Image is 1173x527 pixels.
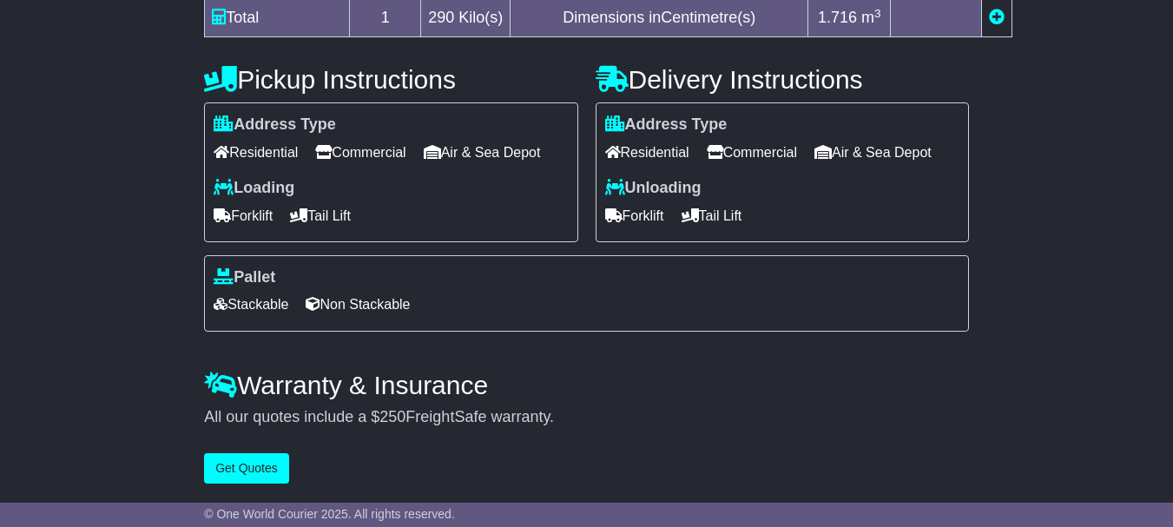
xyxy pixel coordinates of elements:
span: Air & Sea Depot [424,139,541,166]
h4: Delivery Instructions [596,65,969,94]
span: Residential [605,139,689,166]
span: Air & Sea Depot [814,139,932,166]
a: Add new item [989,9,1005,26]
label: Unloading [605,179,702,198]
h4: Pickup Instructions [204,65,577,94]
span: Tail Lift [290,202,351,229]
span: Stackable [214,291,288,318]
label: Pallet [214,268,275,287]
span: 250 [379,408,405,425]
span: © One World Courier 2025. All rights reserved. [204,507,455,521]
span: m [861,9,881,26]
span: 290 [428,9,454,26]
label: Loading [214,179,294,198]
span: Forklift [214,202,273,229]
span: Residential [214,139,298,166]
span: Tail Lift [682,202,742,229]
label: Address Type [605,115,728,135]
h4: Warranty & Insurance [204,371,969,399]
sup: 3 [874,7,881,20]
button: Get Quotes [204,453,289,484]
div: All our quotes include a $ FreightSafe warranty. [204,408,969,427]
span: Non Stackable [306,291,410,318]
label: Address Type [214,115,336,135]
span: 1.716 [818,9,857,26]
span: Commercial [707,139,797,166]
span: Commercial [315,139,405,166]
span: Forklift [605,202,664,229]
